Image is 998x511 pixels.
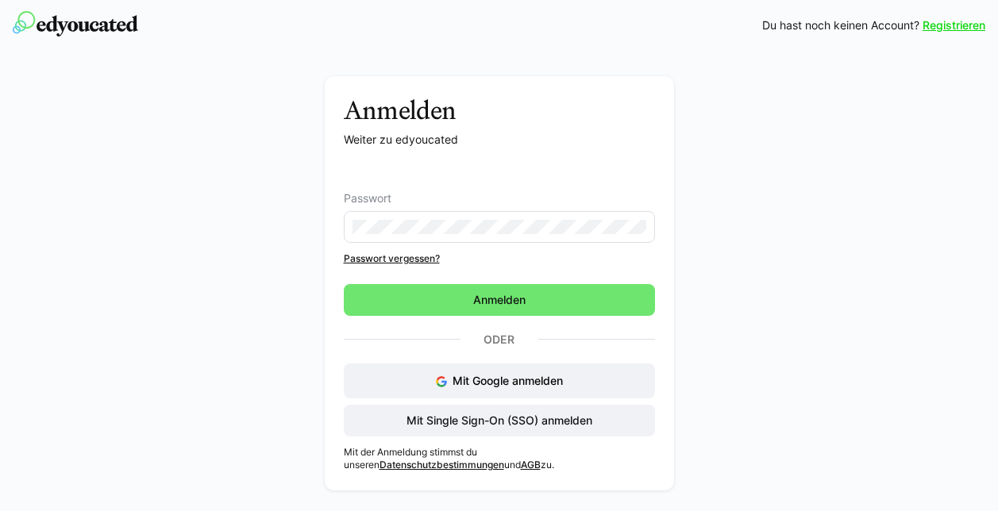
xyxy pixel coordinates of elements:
[762,17,919,33] span: Du hast noch keinen Account?
[344,192,391,205] span: Passwort
[344,132,655,148] p: Weiter zu edyoucated
[344,284,655,316] button: Anmelden
[521,459,541,471] a: AGB
[13,11,138,36] img: edyoucated
[344,252,655,265] a: Passwort vergessen?
[344,405,655,436] button: Mit Single Sign-On (SSO) anmelden
[460,328,538,351] p: Oder
[404,413,595,428] span: Mit Single Sign-On (SSO) anmelden
[344,446,655,471] p: Mit der Anmeldung stimmst du unseren und zu.
[344,95,655,125] h3: Anmelden
[453,374,563,387] span: Mit Google anmelden
[380,459,504,471] a: Datenschutzbestimmungen
[471,292,528,308] span: Anmelden
[923,17,985,33] a: Registrieren
[344,363,655,398] button: Mit Google anmelden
